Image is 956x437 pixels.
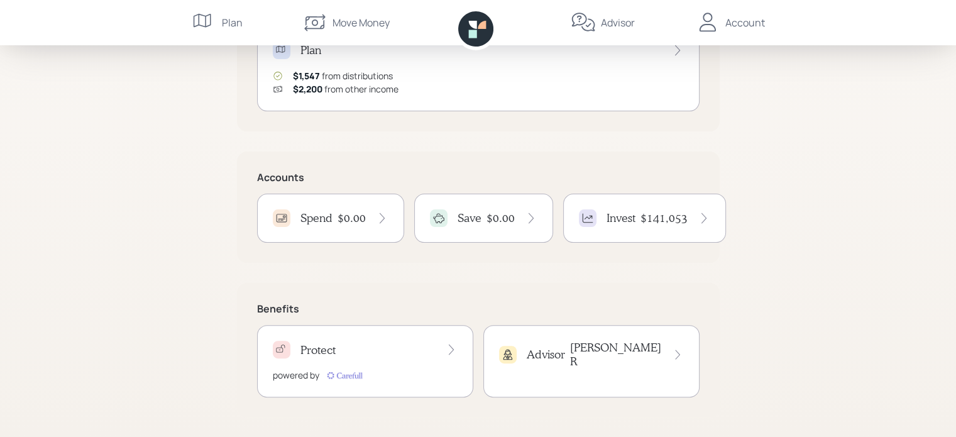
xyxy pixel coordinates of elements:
[257,303,700,315] h5: Benefits
[527,348,565,362] h4: Advisor
[273,368,319,382] div: powered by
[222,15,243,30] div: Plan
[570,341,662,368] h4: [PERSON_NAME] R
[607,211,635,225] h4: Invest
[300,211,332,225] h4: Spend
[324,369,365,382] img: carefull-M2HCGCDH.digested.png
[458,211,481,225] h4: Save
[300,43,321,57] h4: Plan
[293,83,322,95] span: $2,200
[293,69,393,82] div: from distributions
[486,211,515,225] h4: $0.00
[300,343,336,357] h4: Protect
[293,70,320,82] span: $1,547
[338,211,366,225] h4: $0.00
[601,15,635,30] div: Advisor
[332,15,390,30] div: Move Money
[293,82,398,96] div: from other income
[725,15,765,30] div: Account
[640,211,688,225] h4: $141,053
[257,172,700,184] h5: Accounts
